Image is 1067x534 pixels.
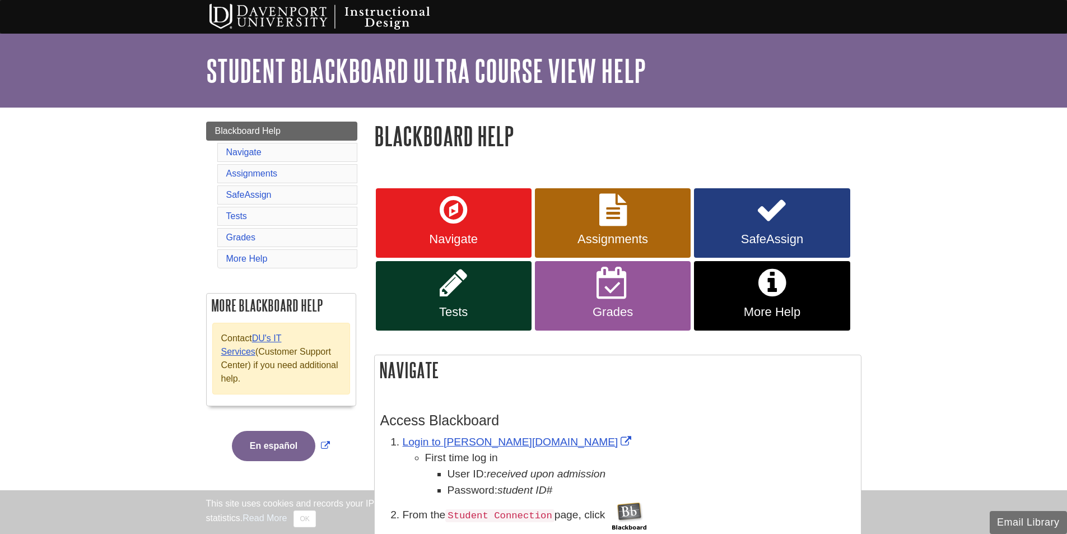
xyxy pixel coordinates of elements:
[376,261,532,331] a: Tests
[497,484,552,496] em: student ID#
[445,509,555,522] code: Student Connection
[535,188,691,258] a: Assignments
[226,233,255,242] a: Grades
[226,147,262,157] a: Navigate
[293,510,315,527] button: Close
[448,482,855,499] li: Password:
[374,122,861,150] h1: Blackboard Help
[243,513,287,523] a: Read More
[201,3,469,31] img: Davenport University Instructional Design
[215,126,281,136] span: Blackboard Help
[543,305,682,319] span: Grades
[232,431,315,461] button: En español
[226,190,272,199] a: SafeAssign
[206,122,357,141] a: Blackboard Help
[375,355,861,385] h2: Navigate
[226,211,247,221] a: Tests
[384,305,523,319] span: Tests
[226,254,268,263] a: More Help
[229,441,333,451] a: Link opens in new window
[206,497,861,527] div: This site uses cookies and records your IP address for usage statistics. Additionally, we use Goo...
[605,499,654,532] img: Blackboard
[206,122,357,480] div: Guide Page Menu
[380,412,855,429] h3: Access Blackboard
[535,261,691,331] a: Grades
[694,188,850,258] a: SafeAssign
[376,188,532,258] a: Navigate
[702,232,841,247] span: SafeAssign
[425,450,855,498] li: First time log in
[206,53,646,88] a: Student Blackboard Ultra Course View Help
[403,499,855,532] p: From the page, click
[543,232,682,247] span: Assignments
[226,169,278,178] a: Assignments
[448,466,855,482] li: User ID:
[207,294,356,317] h2: More Blackboard Help
[403,436,635,448] a: Link opens in new window
[384,232,523,247] span: Navigate
[487,468,605,480] i: received upon admission
[694,261,850,331] a: More Help
[702,305,841,319] span: More Help
[212,323,350,394] div: Contact (Customer Support Center) if you need additional help.
[990,511,1067,534] button: Email Library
